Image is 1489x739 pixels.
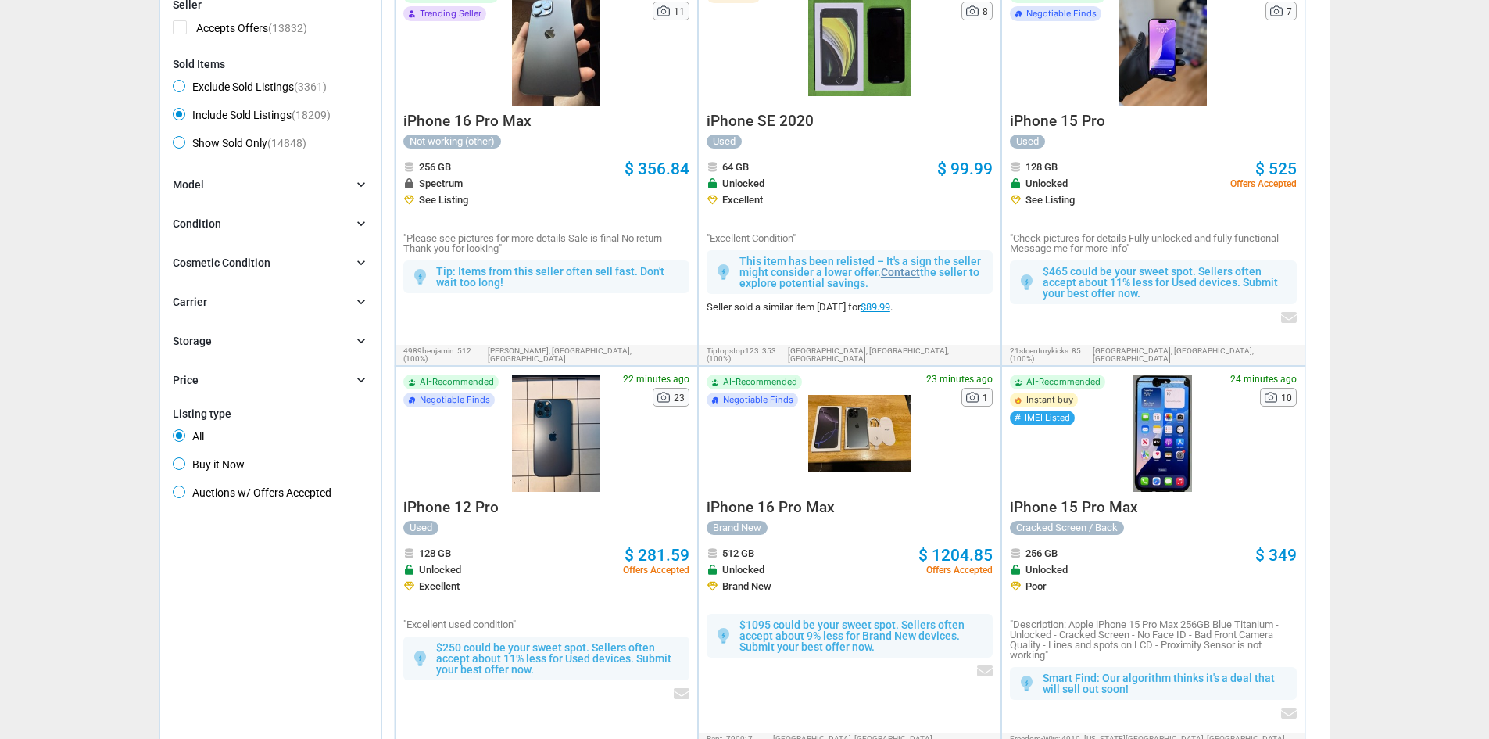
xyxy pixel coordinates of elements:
[625,160,689,178] span: $ 356.84
[173,372,199,389] div: Price
[707,302,993,312] div: Seller sold a similar item [DATE] for .
[739,256,985,289] p: This item has been relisted – It's a sign the seller might consider a lower offer. the seller to ...
[977,665,993,676] img: envelop icon
[353,255,369,271] i: chevron_right
[918,547,993,564] a: $ 1204.85
[707,521,768,535] div: Brand New
[707,503,835,515] a: iPhone 16 Pro Max
[722,195,763,205] span: Excellent
[722,178,764,188] span: Unlocked
[1025,195,1075,205] span: See Listing
[625,547,689,564] a: $ 281.59
[403,112,532,130] span: iPhone 16 Pro Max
[1287,7,1292,16] span: 7
[707,112,814,130] span: iPhone SE 2020
[918,546,993,565] span: $ 1204.85
[173,429,204,448] span: All
[707,346,761,355] span: tiptopstop123:
[353,294,369,310] i: chevron_right
[918,565,993,575] span: Offers Accepted
[419,162,451,172] span: 256 GB
[173,486,331,504] span: Auctions w/ Offers Accepted
[723,396,793,404] span: Negotiable Finds
[173,108,331,127] span: Include Sold Listings
[926,375,993,384] span: 23 minutes ago
[881,266,920,278] a: Contact
[1043,266,1288,299] p: $465 could be your sweet spot. Sellers often accept about 11% less for Used devices. Submit your ...
[937,160,993,178] span: $ 99.99
[1281,393,1292,403] span: 10
[707,135,742,149] div: Used
[623,375,689,384] span: 22 minutes ago
[625,546,689,565] span: $ 281.59
[1010,521,1124,535] div: Cracked Screen / Back
[292,109,331,121] span: (18209)
[173,136,306,155] span: Show Sold Only
[1010,233,1296,253] p: "Check pictures for details Fully unlocked and fully functional Message me for more info"
[488,347,689,363] span: [PERSON_NAME], [GEOGRAPHIC_DATA],[GEOGRAPHIC_DATA]
[674,393,685,403] span: 23
[173,333,212,350] div: Storage
[419,548,451,558] span: 128 GB
[173,294,207,311] div: Carrier
[1025,414,1070,422] span: IMEI Listed
[722,162,749,172] span: 64 GB
[1010,346,1081,363] span: 85 (100%)
[403,619,689,630] p: "Excellent used condition"
[403,498,499,516] span: iPhone 12 Pro
[436,266,682,288] p: Tip: Items from this seller often sell fast. Don't wait too long!
[173,407,369,420] div: Listing type
[403,346,456,355] span: 4989benjamin:
[983,7,988,16] span: 8
[707,233,993,243] p: "Excellent Condition"
[403,521,438,535] div: Used
[420,9,481,18] span: Trending Seller
[403,233,689,253] p: "Please see pictures for more details Sale is final No return Thank you for looking"
[1281,312,1297,323] img: envelop icon
[436,642,682,675] p: $250 could be your sweet spot. Sellers often accept about 11% less for Used devices. Submit your ...
[403,117,532,128] a: iPhone 16 Pro Max
[173,80,327,99] span: Exclude Sold Listings
[294,81,327,93] span: (3361)
[861,301,890,313] a: $89.99
[722,548,754,558] span: 512 GB
[420,396,490,404] span: Negotiable Finds
[1025,162,1058,172] span: 128 GB
[1026,378,1101,386] span: AI-Recommended
[1026,396,1073,404] span: Instant buy
[1010,503,1138,515] a: iPhone 15 Pro Max
[1093,347,1297,363] span: [GEOGRAPHIC_DATA], [GEOGRAPHIC_DATA],[GEOGRAPHIC_DATA]
[1025,565,1068,575] span: Unlocked
[1010,135,1045,149] div: Used
[173,216,221,233] div: Condition
[268,22,307,34] span: (13832)
[1255,161,1297,178] a: $ 525
[419,195,468,205] span: See Listing
[1230,179,1297,188] span: Offers Accepted
[674,688,689,699] img: envelop icon
[788,347,993,363] span: [GEOGRAPHIC_DATA], [GEOGRAPHIC_DATA],[GEOGRAPHIC_DATA]
[707,498,835,516] span: iPhone 16 Pro Max
[173,255,270,272] div: Cosmetic Condition
[1025,548,1058,558] span: 256 GB
[353,372,369,388] i: chevron_right
[1043,673,1288,694] p: Smart Find: Our algorithm thinks it's a deal that will sell out soon!
[625,161,689,178] a: $ 356.84
[353,177,369,192] i: chevron_right
[739,619,985,652] p: $1095 could be your sweet spot. Sellers often accept about 9% less for Brand New devices. Submit ...
[1010,112,1105,130] span: iPhone 15 Pro
[707,117,814,128] a: iPhone SE 2020
[1255,160,1297,178] span: $ 525
[1010,117,1105,128] a: iPhone 15 Pro
[173,20,307,40] span: Accepts Offers
[419,581,460,591] span: Excellent
[419,565,461,575] span: Unlocked
[983,393,988,403] span: 1
[1025,178,1068,188] span: Unlocked
[403,135,501,149] div: Not working (other)
[1010,619,1296,660] p: "Description: Apple iPhone 15 Pro Max 256GB Blue Titanium - Unlocked - Cracked Screen - No Face I...
[1255,546,1297,565] span: $ 349
[403,503,499,515] a: iPhone 12 Pro
[173,457,245,476] span: Buy it Now
[1281,708,1297,719] img: envelop icon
